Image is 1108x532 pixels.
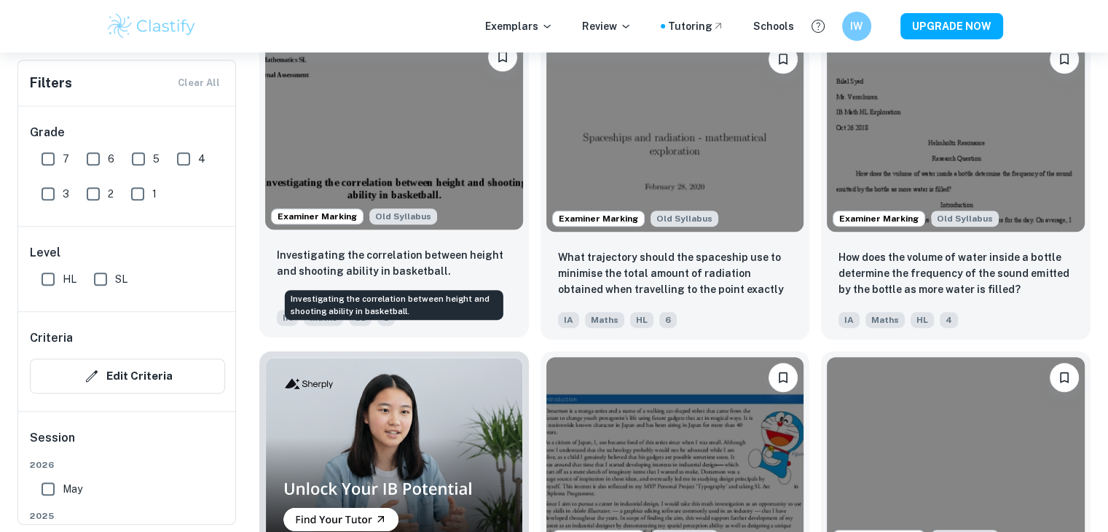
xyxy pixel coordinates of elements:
[63,271,76,287] span: HL
[769,44,798,74] button: Bookmark
[30,458,225,472] span: 2026
[806,14,830,39] button: Help and Feedback
[30,509,225,523] span: 2025
[108,186,114,202] span: 2
[900,13,1003,39] button: UPGRADE NOW
[30,329,73,347] h6: Criteria
[152,186,157,202] span: 1
[108,151,114,167] span: 6
[30,124,225,141] h6: Grade
[546,39,804,232] img: Maths IA example thumbnail: What trajectory should the spaceship use
[630,312,653,328] span: HL
[753,18,794,34] a: Schools
[30,244,225,262] h6: Level
[485,18,553,34] p: Exemplars
[369,208,437,224] span: Old Syllabus
[541,33,810,340] a: Examiner MarkingAlthough this IA is written for the old math syllabus (last exam in November 2020...
[838,312,860,328] span: IA
[369,208,437,224] div: Although this IA is written for the old math syllabus (last exam in November 2020), the current I...
[821,33,1091,340] a: Examiner MarkingAlthough this IA is written for the old math syllabus (last exam in November 2020...
[833,212,924,225] span: Examiner Marking
[558,249,793,299] p: What trajectory should the spaceship use to minimise the total amount of radiation obtained when ...
[769,363,798,392] button: Bookmark
[911,312,934,328] span: HL
[668,18,724,34] a: Tutoring
[30,359,225,394] button: Edit Criteria
[940,312,958,328] span: 4
[285,290,503,320] div: Investigating the correlation between height and shooting ability in basketball.
[827,39,1085,232] img: Maths IA example thumbnail: How does the volume of water inside a bo
[265,36,523,230] img: Maths IA example thumbnail: Investigating the correlation between he
[115,271,127,287] span: SL
[659,312,677,328] span: 6
[848,18,865,34] h6: IW
[865,312,905,328] span: Maths
[30,73,72,93] h6: Filters
[272,210,363,223] span: Examiner Marking
[1050,363,1079,392] button: Bookmark
[106,12,198,41] img: Clastify logo
[63,481,82,497] span: May
[63,151,69,167] span: 7
[1050,44,1079,74] button: Bookmark
[277,247,511,279] p: Investigating the correlation between height and shooting ability in basketball.
[558,312,579,328] span: IA
[30,429,225,458] h6: Session
[838,249,1073,297] p: How does the volume of water inside a bottle determine the frequency of the sound emitted by the ...
[63,186,69,202] span: 3
[931,211,999,227] span: Old Syllabus
[198,151,205,167] span: 4
[582,18,632,34] p: Review
[931,211,999,227] div: Although this IA is written for the old math syllabus (last exam in November 2020), the current I...
[651,211,718,227] div: Although this IA is written for the old math syllabus (last exam in November 2020), the current I...
[277,310,298,326] span: IA
[842,12,871,41] button: IW
[488,42,517,71] button: Bookmark
[585,312,624,328] span: Maths
[259,33,529,340] a: Examiner MarkingAlthough this IA is written for the old math syllabus (last exam in November 2020...
[553,212,644,225] span: Examiner Marking
[153,151,160,167] span: 5
[651,211,718,227] span: Old Syllabus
